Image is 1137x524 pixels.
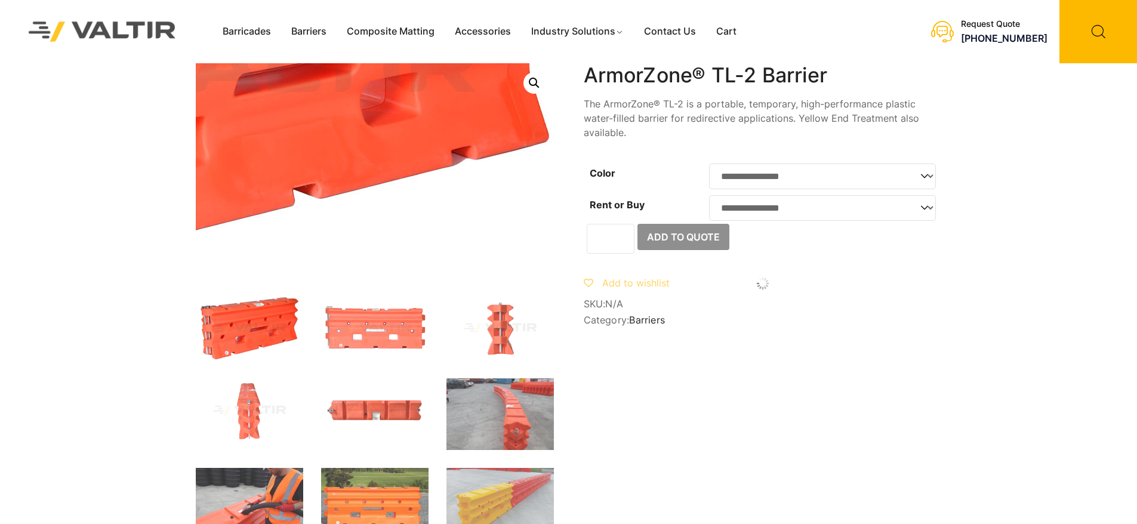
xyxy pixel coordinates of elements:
[446,378,554,450] img: IMG_8193-scaled-1.jpg
[212,23,281,41] a: Barricades
[584,63,942,88] h1: ArmorZone® TL-2 Barrier
[587,224,634,254] input: Product quantity
[584,97,942,140] p: The ArmorZone® TL-2 is a portable, temporary, high-performance plastic water-filled barrier for r...
[706,23,747,41] a: Cart
[337,23,445,41] a: Composite Matting
[445,23,521,41] a: Accessories
[584,315,942,326] span: Category:
[590,167,615,179] label: Color
[446,296,554,360] img: Armorzone_Org_Side.jpg
[196,378,303,443] img: Armorzone_Org_x1.jpg
[961,19,1047,29] div: Request Quote
[590,199,645,211] label: Rent or Buy
[961,32,1047,44] a: [PHONE_NUMBER]
[321,378,429,443] img: Armorzone_Org_Top.jpg
[281,23,337,41] a: Barriers
[605,298,623,310] span: N/A
[196,296,303,360] img: ArmorZone_Org_3Q.jpg
[584,298,942,310] span: SKU:
[521,23,634,41] a: Industry Solutions
[637,224,729,250] button: Add to Quote
[13,6,192,57] img: Valtir Rentals
[629,314,665,326] a: Barriers
[321,296,429,360] img: Armorzone_Org_Front.jpg
[634,23,706,41] a: Contact Us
